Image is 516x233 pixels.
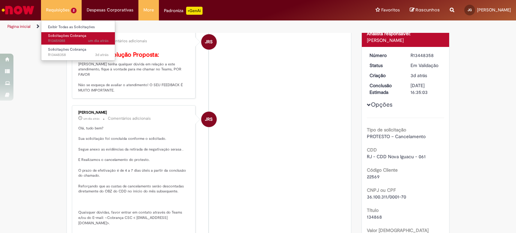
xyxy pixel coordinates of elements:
[367,127,406,133] b: Tipo de solicitação
[367,174,380,180] span: 22569
[78,111,190,115] div: [PERSON_NAME]
[41,20,115,61] ul: Requisições
[48,52,109,58] span: R13448358
[5,20,339,33] ul: Trilhas de página
[83,117,99,121] span: um dia atrás
[367,167,398,173] b: Código Cliente
[411,72,427,78] time: 26/08/2025 13:35:00
[477,7,511,13] span: [PERSON_NAME]
[109,51,159,59] b: Solução Proposta:
[164,7,203,15] div: Padroniza
[143,7,154,13] span: More
[367,187,396,193] b: CNPJ ou CPF
[411,72,442,79] div: 26/08/2025 13:35:00
[381,7,400,13] span: Favoritos
[108,116,151,121] small: Comentários adicionais
[7,24,31,29] a: Página inicial
[78,33,190,37] div: [PERSON_NAME]
[48,38,109,44] span: R13451088
[41,46,115,58] a: Aberto R13448358 : Solicitações Cobrança
[468,8,472,12] span: JG
[411,52,442,59] div: R13448358
[186,7,203,15] p: +GenAi
[411,62,442,69] div: Em Validação
[411,72,427,78] span: 3d atrás
[205,111,213,127] span: JRS
[364,52,406,59] dt: Número
[46,7,70,13] span: Requisições
[78,52,190,93] p: [PERSON_NAME] tenha qualquer dúvida em relação a este atendimento, fique à vontade para me chamar...
[104,38,147,44] small: Comentários adicionais
[367,133,426,139] span: PROTESTO – Cancelamento
[367,214,382,220] span: 134868
[367,194,406,200] span: 36.100.311/0001-70
[416,7,440,13] span: Rascunhos
[88,38,109,43] time: 27/08/2025 09:35:08
[88,38,109,43] span: um dia atrás
[411,82,442,96] div: [DATE] 16:35:03
[87,7,133,13] span: Despesas Corporativas
[95,52,109,57] time: 26/08/2025 13:35:01
[71,8,77,13] span: 2
[367,37,444,44] div: [PERSON_NAME]
[48,33,86,38] span: Solicitações Cobrança
[95,52,109,57] span: 3d atrás
[48,47,86,52] span: Solicitações Cobrança
[364,62,406,69] dt: Status
[367,147,377,153] b: CDD
[364,82,406,96] dt: Conclusão Estimada
[367,207,379,213] b: Título
[201,34,217,50] div: Jackeline Renata Silva Dos Santos
[367,30,444,37] div: Analista responsável:
[205,34,213,50] span: JRS
[367,154,426,160] span: RJ - CDD Nova Iguacu - 061
[83,117,99,121] time: 27/08/2025 12:20:27
[41,23,115,31] a: Exibir Todas as Solicitações
[364,72,406,79] dt: Criação
[41,32,115,45] a: Aberto R13451088 : Solicitações Cobrança
[1,3,35,17] img: ServiceNow
[410,7,440,13] a: Rascunhos
[201,112,217,127] div: Jackeline Renata Silva Dos Santos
